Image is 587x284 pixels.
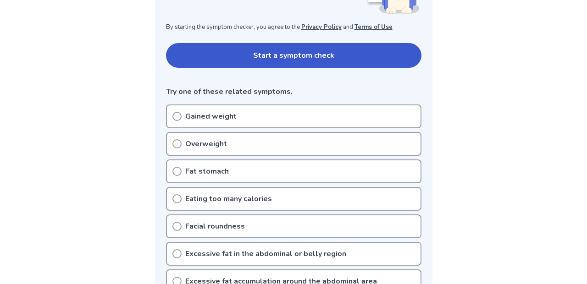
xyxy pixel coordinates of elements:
a: Terms of Use [354,23,393,31]
p: Gained weight [185,111,237,122]
p: Excessive fat in the abdominal or belly region [185,248,346,259]
p: Try one of these related symptoms. [166,86,421,97]
p: Overweight [185,138,227,149]
p: Facial roundness [185,221,245,232]
a: Privacy Policy [301,23,342,31]
p: Eating too many calories [185,193,272,204]
p: By starting the symptom checker, you agree to the and [166,23,421,32]
p: Fat stomach [185,166,229,177]
button: Start a symptom check [166,43,421,68]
